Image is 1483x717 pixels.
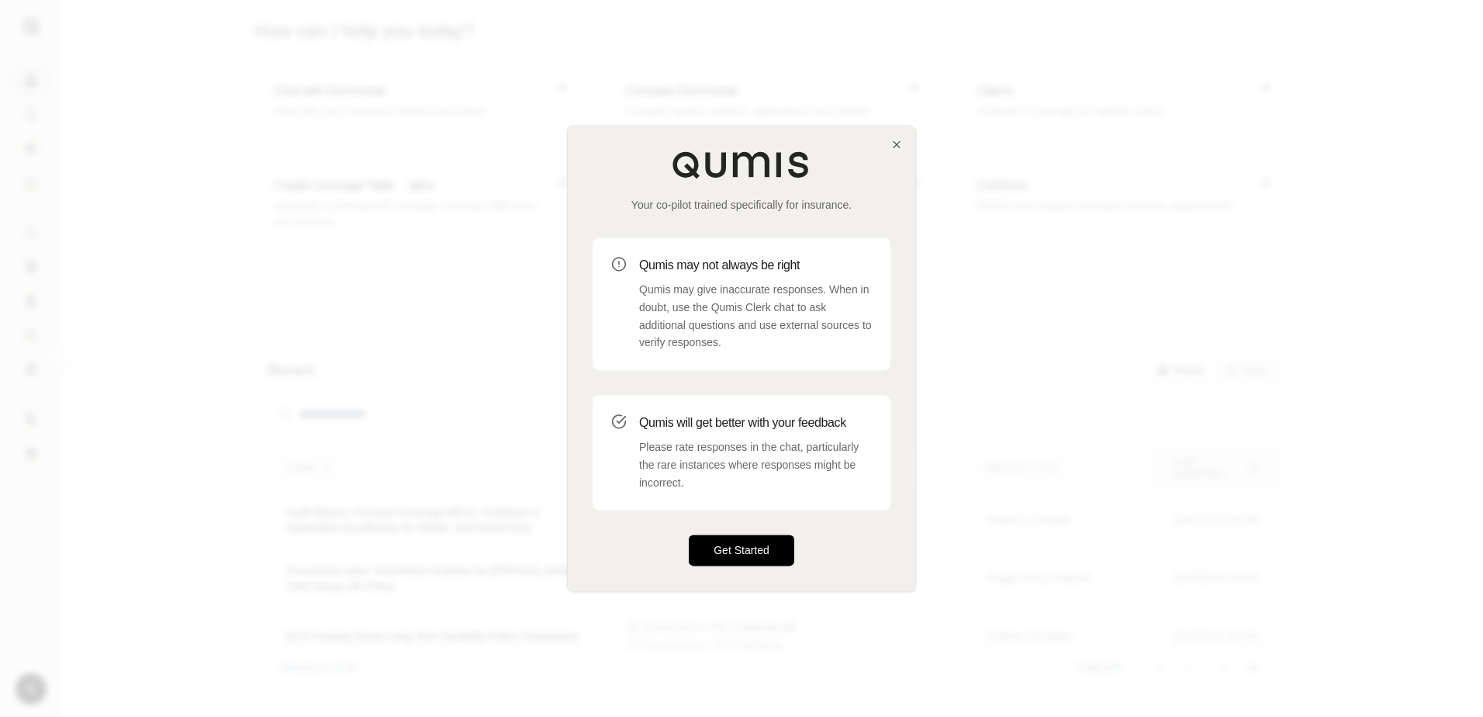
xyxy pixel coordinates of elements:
[593,197,890,213] p: Your co-pilot trained specifically for insurance.
[639,281,872,352] p: Qumis may give inaccurate responses. When in doubt, use the Qumis Clerk chat to ask additional qu...
[639,256,872,275] h3: Qumis may not always be right
[639,414,872,432] h3: Qumis will get better with your feedback
[689,535,794,566] button: Get Started
[672,151,811,178] img: Qumis Logo
[639,438,872,491] p: Please rate responses in the chat, particularly the rare instances where responses might be incor...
